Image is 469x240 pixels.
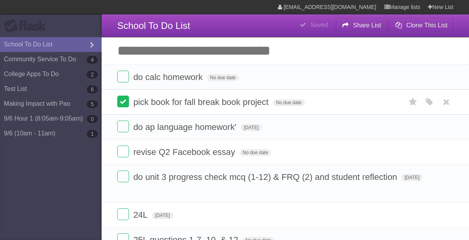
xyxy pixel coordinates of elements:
button: Share List [336,18,387,32]
span: do calc homework [133,72,204,82]
div: Flask [4,19,51,33]
label: Done [117,121,129,132]
b: 0 [87,115,98,123]
span: [DATE] [401,174,422,181]
span: 24L [133,210,150,220]
b: 1 [87,130,98,138]
span: No due date [240,149,271,156]
button: Clone This List [389,18,453,32]
label: Done [117,96,129,107]
b: 2 [87,71,98,78]
span: pick book for fall break book project [133,97,270,107]
label: Done [117,146,129,157]
span: revise Q2 Facebook essay [133,147,237,157]
span: [DATE] [241,124,262,131]
b: 5 [87,100,98,108]
label: Star task [406,96,421,108]
b: 4 [87,56,98,64]
label: Done [117,171,129,182]
b: Clone This List [406,22,448,28]
label: Done [117,71,129,82]
b: Share List [353,22,381,28]
span: No due date [273,99,304,106]
label: Done [117,208,129,220]
b: Saved [310,21,328,28]
span: [DATE] [152,212,173,219]
span: do unit 3 progress check mcq (1-12) & FRQ (2) and student reflection [133,172,399,182]
span: School To Do List [117,20,190,31]
span: No due date [207,74,239,81]
span: do ap language homework' [133,122,238,132]
b: 6 [87,85,98,93]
